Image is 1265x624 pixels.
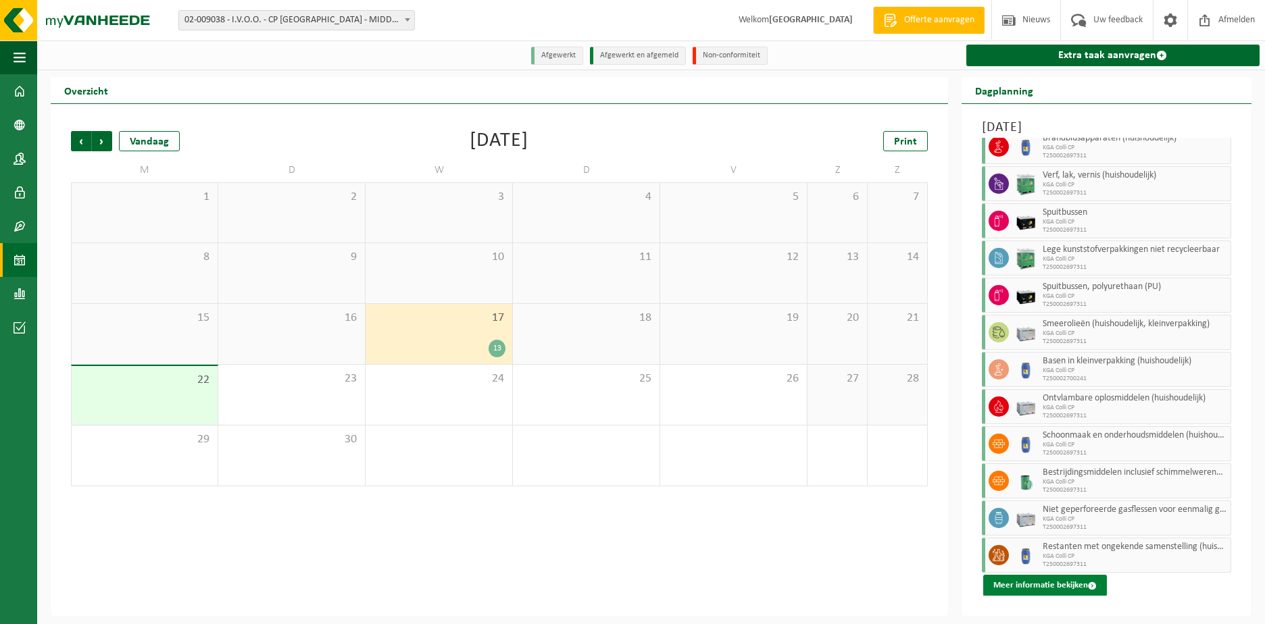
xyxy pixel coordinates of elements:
span: 29 [78,432,211,447]
span: KGA Colli CP [1043,330,1227,338]
span: T250002697311 [1043,189,1227,197]
img: PB-LB-0680-HPE-BK-11 [1016,285,1036,305]
span: Ontvlambare oplosmiddelen (huishoudelijk) [1043,393,1227,404]
span: 26 [667,371,800,386]
span: 6 [814,190,860,205]
span: Vorige [71,131,91,151]
span: T250002697311 [1043,338,1227,346]
img: PB-LB-0680-HPE-GY-11 [1016,396,1036,417]
span: 13 [814,250,860,265]
span: Offerte aanvragen [901,14,978,27]
span: KGA Colli CP [1043,515,1227,523]
span: T250002697311 [1043,301,1227,309]
li: Non-conformiteit [693,47,768,65]
span: Restanten met ongekende samenstelling (huishoudelijk) [1043,542,1227,552]
h2: Overzicht [51,77,122,103]
img: PB-HB-1400-HPE-GN-11 [1016,173,1036,195]
span: Print [894,136,917,147]
span: 27 [814,371,860,386]
div: Vandaag [119,131,180,151]
span: KGA Colli CP [1043,181,1227,189]
td: D [513,158,660,182]
span: 17 [372,311,505,326]
span: Schoonmaak en onderhoudsmiddelen (huishoudelijk) [1043,430,1227,441]
span: T250002697311 [1043,486,1227,494]
span: KGA Colli CP [1043,255,1227,263]
span: 28 [874,371,920,386]
span: KGA Colli CP [1043,144,1227,152]
h2: Dagplanning [962,77,1047,103]
span: 12 [667,250,800,265]
span: KGA Colli CP [1043,292,1227,301]
span: 30 [225,432,358,447]
span: Verf, lak, vernis (huishoudelijk) [1043,170,1227,181]
span: Niet geperforeerde gasflessen voor eenmalig gebruik (huishoudelijk) [1043,504,1227,515]
li: Afgewerkt en afgemeld [590,47,686,65]
span: 15 [78,311,211,326]
span: T250002700241 [1043,375,1227,383]
h3: [DATE] [982,118,1231,138]
span: 20 [814,311,860,326]
span: T250002697311 [1043,412,1227,420]
span: 3 [372,190,505,205]
span: 18 [520,311,653,326]
img: PB-OT-0120-HPE-00-02 [1016,136,1036,157]
span: 10 [372,250,505,265]
span: KGA Colli CP [1043,218,1227,226]
span: 7 [874,190,920,205]
span: 24 [372,371,505,386]
span: 8 [78,250,211,265]
div: 13 [489,340,505,357]
span: 14 [874,250,920,265]
img: PB-HB-1400-HPE-GN-11 [1016,247,1036,269]
img: PB-LB-0680-HPE-GY-11 [1016,322,1036,342]
span: 4 [520,190,653,205]
img: PB-OT-0120-HPE-00-02 [1016,359,1036,380]
a: Extra taak aanvragen [966,45,1260,66]
span: 2 [225,190,358,205]
span: 1 [78,190,211,205]
a: Offerte aanvragen [873,7,985,34]
li: Afgewerkt [531,47,583,65]
td: Z [808,158,868,182]
td: V [660,158,808,182]
strong: [GEOGRAPHIC_DATA] [769,15,853,25]
a: Print [883,131,928,151]
div: [DATE] [470,131,528,151]
span: 11 [520,250,653,265]
span: T250002697311 [1043,152,1227,160]
td: Z [868,158,928,182]
span: Lege kunststofverpakkingen niet recycleerbaar [1043,244,1227,255]
td: M [71,158,218,182]
span: 02-009038 - I.V.O.O. - CP MIDDELKERKE - MIDDELKERKE [178,10,415,30]
img: PB-OT-0120-HPE-00-02 [1016,545,1036,565]
img: PB-LB-0680-HPE-GY-11 [1016,508,1036,528]
span: T250002697311 [1043,226,1227,234]
span: T250002697311 [1043,449,1227,457]
span: T250002697311 [1043,523,1227,531]
td: D [218,158,366,182]
span: Brandblusapparaten (huishoudelijk) [1043,133,1227,144]
span: KGA Colli CP [1043,552,1227,561]
span: Volgende [92,131,112,151]
span: KGA Colli CP [1043,404,1227,412]
span: Spuitbussen [1043,207,1227,218]
span: 22 [78,373,211,388]
span: Spuitbussen, polyurethaan (PU) [1043,282,1227,292]
span: 16 [225,311,358,326]
span: 21 [874,311,920,326]
img: PB-LB-0680-HPE-BK-11 [1016,211,1036,231]
span: Basen in kleinverpakking (huishoudelijk) [1043,356,1227,367]
span: 5 [667,190,800,205]
td: W [366,158,513,182]
img: PB-OT-0120-HPE-00-02 [1016,434,1036,454]
span: T250002697311 [1043,263,1227,271]
span: Bestrijdingsmiddelen inclusief schimmelwerende beschermingsmiddelen (huishoudelijk) [1043,467,1227,478]
span: 25 [520,371,653,386]
img: PB-OT-0200-MET-00-02 [1016,471,1036,491]
span: 02-009038 - I.V.O.O. - CP MIDDELKERKE - MIDDELKERKE [179,11,414,30]
span: T250002697311 [1043,561,1227,569]
span: KGA Colli CP [1043,478,1227,486]
span: 23 [225,371,358,386]
span: 19 [667,311,800,326]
